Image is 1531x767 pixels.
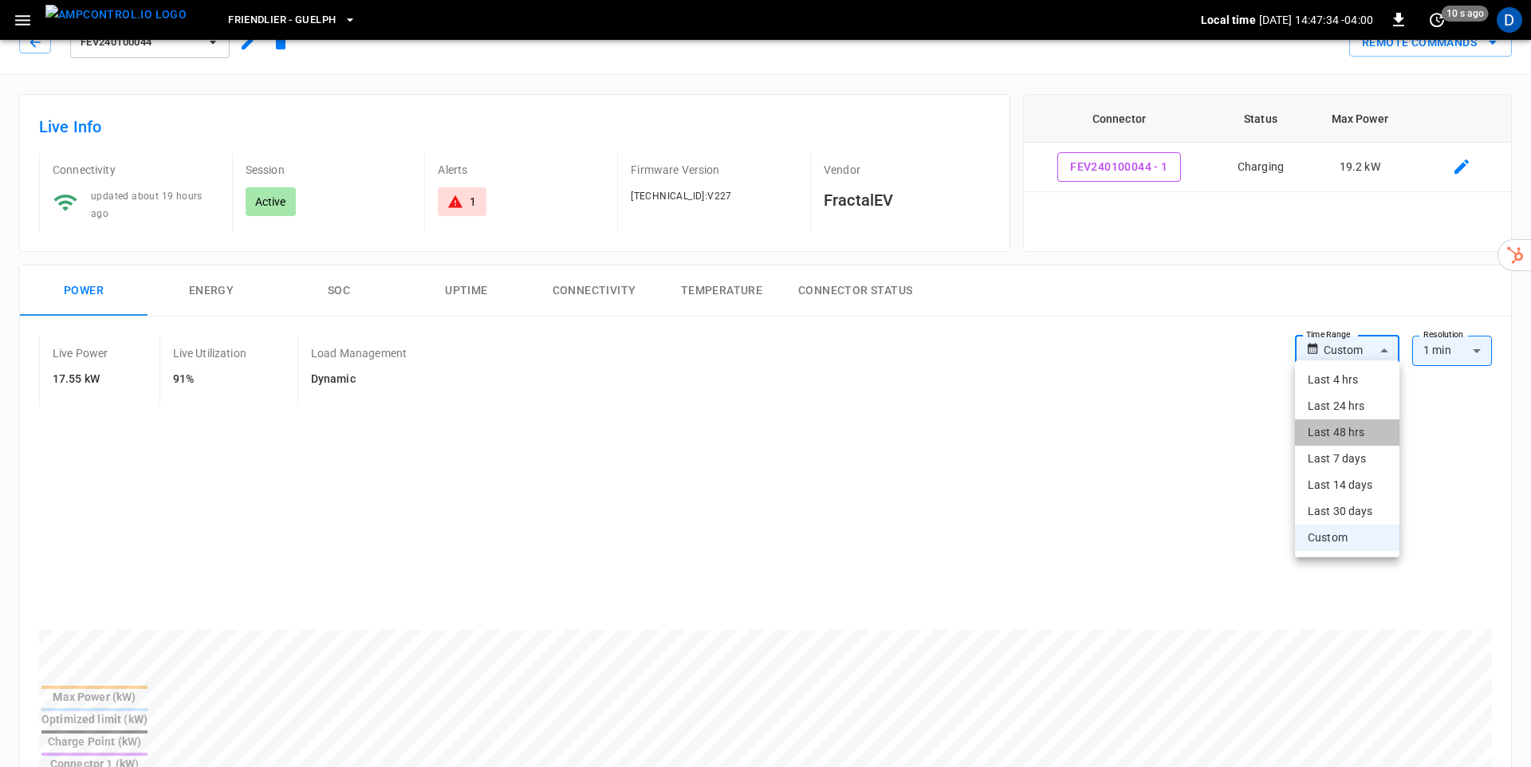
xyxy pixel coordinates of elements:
[1295,367,1399,393] li: Last 4 hrs
[1295,419,1399,446] li: Last 48 hrs
[1295,472,1399,498] li: Last 14 days
[1295,498,1399,525] li: Last 30 days
[1295,393,1399,419] li: Last 24 hrs
[1295,446,1399,472] li: Last 7 days
[1295,525,1399,551] li: Custom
